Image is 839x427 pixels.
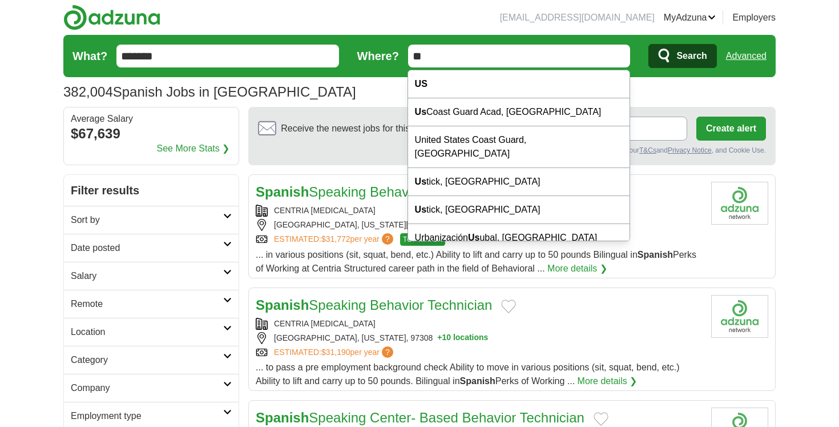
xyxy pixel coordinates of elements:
div: By creating an alert, you agree to our and , and Cookie Use. [258,145,766,155]
label: Where? [357,47,399,65]
h2: Location [71,325,223,339]
button: Add to favorite jobs [501,300,516,313]
button: +10 locations [437,332,488,344]
a: Category [64,346,239,374]
strong: Spanish [256,410,309,425]
div: Average Salary [71,114,232,123]
h2: Sort by [71,213,223,227]
label: What? [72,47,107,65]
img: Company logo [711,295,768,338]
div: CENTRIA [MEDICAL_DATA] [256,205,702,217]
strong: Spanish [256,297,309,313]
a: Privacy Notice [668,146,712,154]
span: TOP MATCH [400,233,445,246]
a: MyAdzuna [664,11,716,25]
div: [GEOGRAPHIC_DATA], [US_STATE], 97308 [256,332,702,344]
h1: Spanish Jobs in [GEOGRAPHIC_DATA] [63,84,356,99]
a: Date posted [64,234,239,262]
div: tick, [GEOGRAPHIC_DATA] [408,196,630,224]
h2: Salary [71,269,223,283]
div: tick, [GEOGRAPHIC_DATA] [408,168,630,196]
h2: Category [71,353,223,367]
h2: Remote [71,297,223,311]
a: Remote [64,290,239,318]
li: [EMAIL_ADDRESS][DOMAIN_NAME] [500,11,655,25]
h2: Date posted [71,241,223,255]
a: Salary [64,262,239,290]
a: ESTIMATED:$31,190per year? [274,346,396,358]
strong: Us [468,233,479,242]
span: ... in various positions (sit, squat, bend, etc.) Ability to lift and carry up to 50 pounds Bilin... [256,250,696,273]
a: Company [64,374,239,402]
strong: Us [415,107,426,117]
button: Add to favorite jobs [594,412,608,426]
span: Receive the newest jobs for this search : [281,122,476,135]
span: ? [382,346,393,358]
strong: Spanish [638,250,673,260]
button: Create alert [696,117,766,141]
a: SpanishSpeaking Behavior Technician [256,184,492,199]
div: Urbanización ubal, [GEOGRAPHIC_DATA] [408,224,630,252]
span: ? [382,233,393,245]
strong: Spanish [460,376,495,386]
img: Company logo [711,182,768,225]
a: ESTIMATED:$31,772per year? [274,233,396,246]
img: Adzuna logo [63,5,160,30]
a: Location [64,318,239,346]
strong: Spanish [256,184,309,199]
button: Search [648,44,716,68]
strong: US [415,79,427,89]
strong: Us [415,205,426,214]
a: T&Cs [639,146,656,154]
div: Coast Guard Acad, [GEOGRAPHIC_DATA] [408,98,630,126]
div: $67,639 [71,123,232,144]
div: United States Coast Guard, [GEOGRAPHIC_DATA] [408,126,630,168]
h2: Company [71,381,223,395]
div: CENTRIA [MEDICAL_DATA] [256,318,702,330]
a: Advanced [726,45,767,67]
a: More details ❯ [547,262,607,276]
a: Employers [732,11,776,25]
a: SpanishSpeaking Behavior Technician [256,297,492,313]
span: ... to pass a pre employment background check Ability to move in various positions (sit, squat, b... [256,362,680,386]
span: + [437,332,442,344]
span: $31,772 [321,234,350,244]
span: Search [676,45,707,67]
a: SpanishSpeaking Center- Based Behavior Technician [256,410,584,425]
a: See More Stats ❯ [157,142,230,155]
a: Sort by [64,206,239,234]
div: [GEOGRAPHIC_DATA], [US_STATE][GEOGRAPHIC_DATA] [256,219,702,231]
span: $31,190 [321,348,350,357]
strong: Us [415,177,426,186]
span: 382,004 [63,82,113,102]
h2: Filter results [64,175,239,206]
h2: Employment type [71,409,223,423]
a: More details ❯ [578,374,638,388]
